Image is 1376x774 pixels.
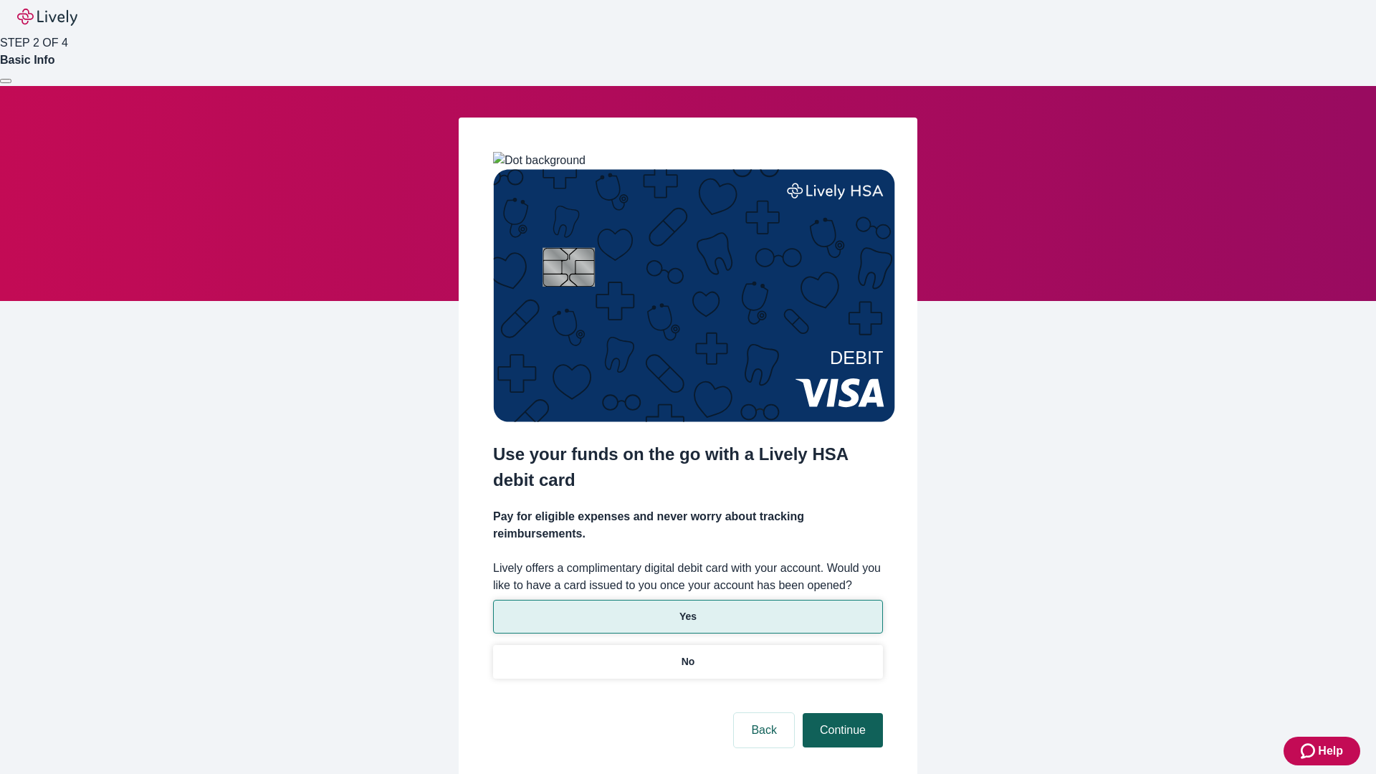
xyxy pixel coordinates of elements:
[1301,742,1318,760] svg: Zendesk support icon
[682,654,695,669] p: No
[734,713,794,747] button: Back
[493,645,883,679] button: No
[493,560,883,594] label: Lively offers a complimentary digital debit card with your account. Would you like to have a card...
[493,169,895,422] img: Debit card
[493,600,883,634] button: Yes
[493,441,883,493] h2: Use your funds on the go with a Lively HSA debit card
[803,713,883,747] button: Continue
[1284,737,1360,765] button: Zendesk support iconHelp
[493,152,586,169] img: Dot background
[679,609,697,624] p: Yes
[17,9,77,26] img: Lively
[493,508,883,543] h4: Pay for eligible expenses and never worry about tracking reimbursements.
[1318,742,1343,760] span: Help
